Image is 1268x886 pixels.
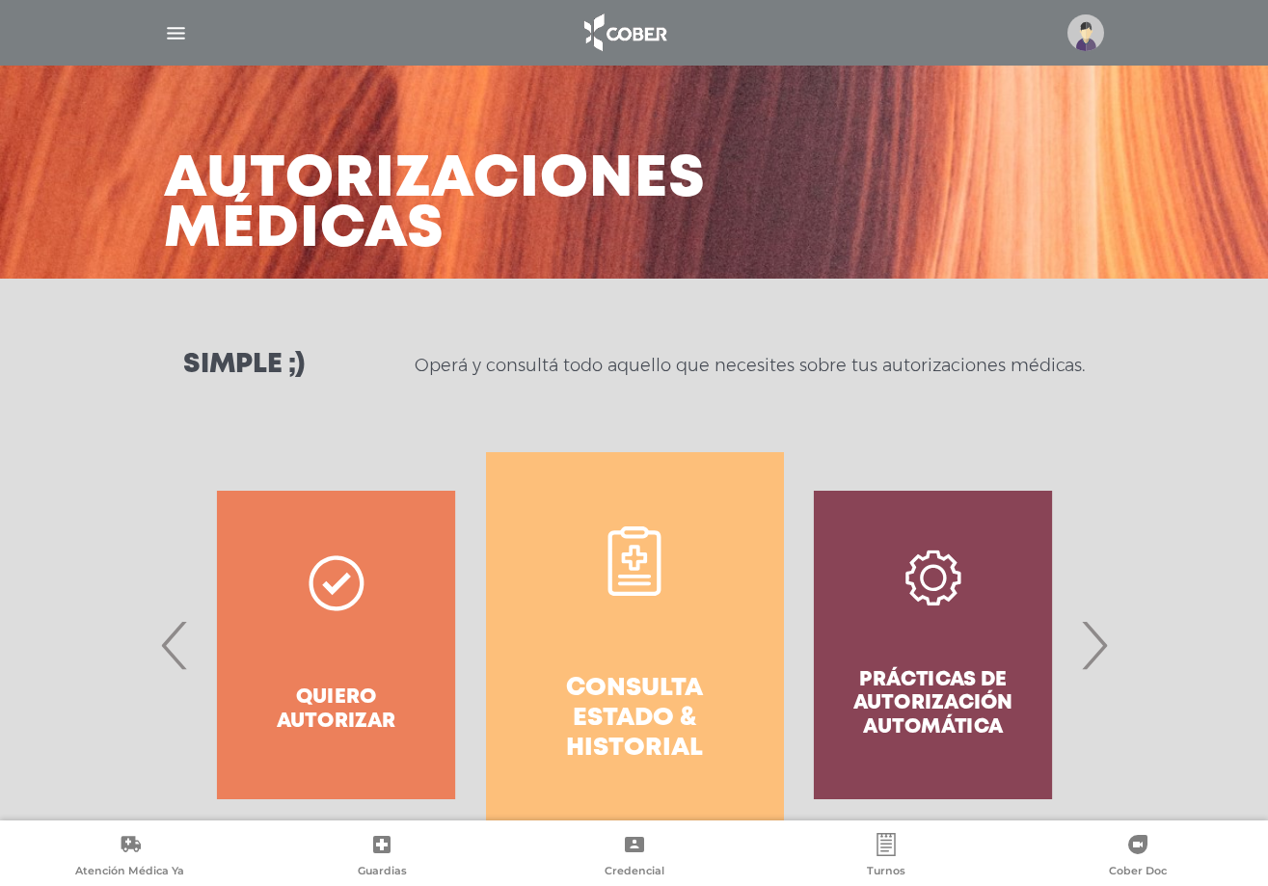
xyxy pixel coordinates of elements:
h4: Consulta estado & historial [521,674,749,765]
span: Previous [156,593,194,697]
h3: Simple ;) [183,352,305,379]
a: Cober Doc [1012,833,1264,882]
span: Next [1075,593,1113,697]
a: Consulta estado & historial [486,452,784,838]
img: Cober_menu-lines-white.svg [164,21,188,45]
span: Cober Doc [1109,864,1167,881]
a: Turnos [760,833,1012,882]
span: Turnos [867,864,905,881]
span: Guardias [358,864,407,881]
span: Credencial [605,864,664,881]
a: Guardias [256,833,507,882]
p: Operá y consultá todo aquello que necesites sobre tus autorizaciones médicas. [415,354,1085,377]
img: logo_cober_home-white.png [574,10,675,56]
h3: Autorizaciones médicas [164,155,706,255]
a: Atención Médica Ya [4,833,256,882]
span: Atención Médica Ya [75,864,184,881]
img: profile-placeholder.svg [1067,14,1104,51]
a: Credencial [508,833,760,882]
